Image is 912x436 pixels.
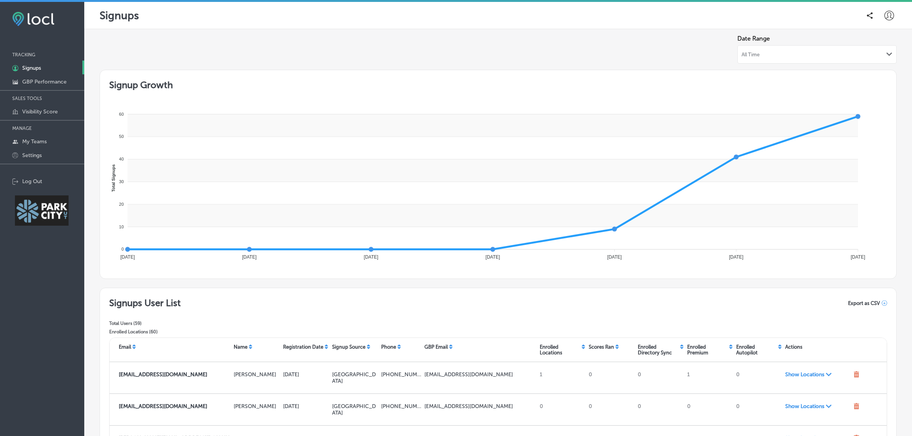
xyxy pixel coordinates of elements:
[22,138,47,145] p: My Teams
[119,371,207,378] strong: [EMAIL_ADDRESS][DOMAIN_NAME]
[109,329,181,334] p: Enrolled Locations ( 60 )
[22,178,42,185] p: Log Out
[424,403,536,410] p: hello@avivahealthwellness.com
[687,344,728,356] p: Enrolled Premium
[109,297,181,308] h2: Signups User List
[283,371,329,378] p: [DATE]
[121,247,124,251] tspan: 0
[109,321,181,326] p: Total Users ( 59 )
[684,400,733,419] div: 0
[537,400,586,419] div: 0
[638,344,678,356] p: Enrolled Directory Sync
[742,52,760,57] span: All Time
[486,254,500,260] tspan: [DATE]
[119,202,124,207] tspan: 20
[635,400,684,419] div: 0
[22,65,41,71] p: Signups
[283,344,323,350] p: Registration Date
[119,403,207,410] strong: [EMAIL_ADDRESS][DOMAIN_NAME]
[733,400,782,419] div: 0
[607,254,622,260] tspan: [DATE]
[424,344,448,350] p: GBP Email
[853,403,860,411] span: Remove user from your referral organization.
[283,403,329,410] p: [DATE]
[22,152,42,159] p: Settings
[119,371,231,378] p: dshia@destinationadvantage.com
[364,254,378,260] tspan: [DATE]
[785,403,850,410] span: Show Locations
[22,108,58,115] p: Visibility Score
[785,371,850,378] span: Show Locations
[119,112,124,116] tspan: 60
[234,371,280,378] p: Donovan Shia
[851,254,865,260] tspan: [DATE]
[733,368,782,387] div: 0
[736,344,777,356] p: Enrolled Autopilot
[684,368,733,387] div: 1
[540,344,580,356] p: Enrolled Locations
[537,368,586,387] div: 1
[332,403,378,416] p: [GEOGRAPHIC_DATA]
[120,254,135,260] tspan: [DATE]
[12,12,54,26] img: fda3e92497d09a02dc62c9cd864e3231.png
[586,368,635,387] div: 0
[119,179,124,184] tspan: 30
[234,403,280,410] p: Karissa Jackson
[381,344,396,350] p: Phone
[848,300,880,306] span: Export as CSV
[332,371,378,384] p: [GEOGRAPHIC_DATA]
[381,403,422,410] p: [PHONE_NUMBER]
[729,254,743,260] tspan: [DATE]
[119,134,124,139] tspan: 50
[589,344,614,350] p: Scores Ran
[119,403,231,410] p: hello@auravidahealthandwellness.com
[586,400,635,419] div: 0
[111,164,116,192] text: Total Signups
[119,225,124,229] tspan: 10
[22,79,67,85] p: GBP Performance
[785,344,802,350] p: Actions
[15,195,69,226] img: Park City
[424,371,536,378] p: donoshia@gmail.com
[381,371,422,378] p: [PHONE_NUMBER]
[332,344,365,350] p: Signup Source
[100,9,139,22] p: Signups
[737,35,897,42] label: Date Range
[109,79,887,90] h2: Signup Growth
[119,157,124,161] tspan: 40
[242,254,257,260] tspan: [DATE]
[853,371,860,379] span: Remove user from your referral organization.
[119,344,131,350] p: Email
[234,344,247,350] p: Name
[635,368,684,387] div: 0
